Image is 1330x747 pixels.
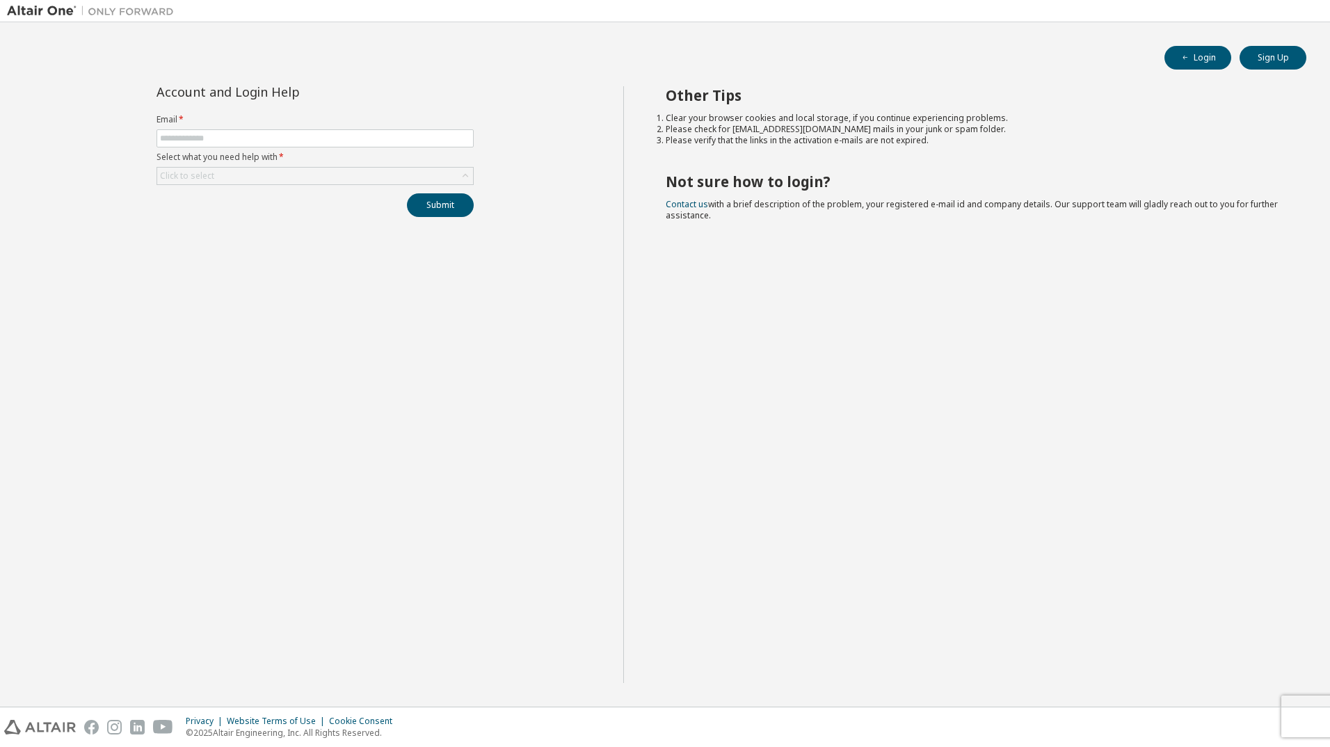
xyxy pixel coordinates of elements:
li: Clear your browser cookies and local storage, if you continue experiencing problems. [666,113,1282,124]
img: facebook.svg [84,720,99,734]
li: Please verify that the links in the activation e-mails are not expired. [666,135,1282,146]
div: Website Terms of Use [227,716,329,727]
div: Cookie Consent [329,716,401,727]
img: Altair One [7,4,181,18]
button: Sign Up [1240,46,1306,70]
img: altair_logo.svg [4,720,76,734]
label: Email [157,114,474,125]
span: with a brief description of the problem, your registered e-mail id and company details. Our suppo... [666,198,1278,221]
h2: Other Tips [666,86,1282,104]
img: instagram.svg [107,720,122,734]
div: Account and Login Help [157,86,410,97]
button: Login [1164,46,1231,70]
label: Select what you need help with [157,152,474,163]
li: Please check for [EMAIL_ADDRESS][DOMAIN_NAME] mails in your junk or spam folder. [666,124,1282,135]
img: youtube.svg [153,720,173,734]
button: Submit [407,193,474,217]
div: Click to select [157,168,473,184]
div: Privacy [186,716,227,727]
div: Click to select [160,170,214,182]
p: © 2025 Altair Engineering, Inc. All Rights Reserved. [186,727,401,739]
a: Contact us [666,198,708,210]
h2: Not sure how to login? [666,172,1282,191]
img: linkedin.svg [130,720,145,734]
